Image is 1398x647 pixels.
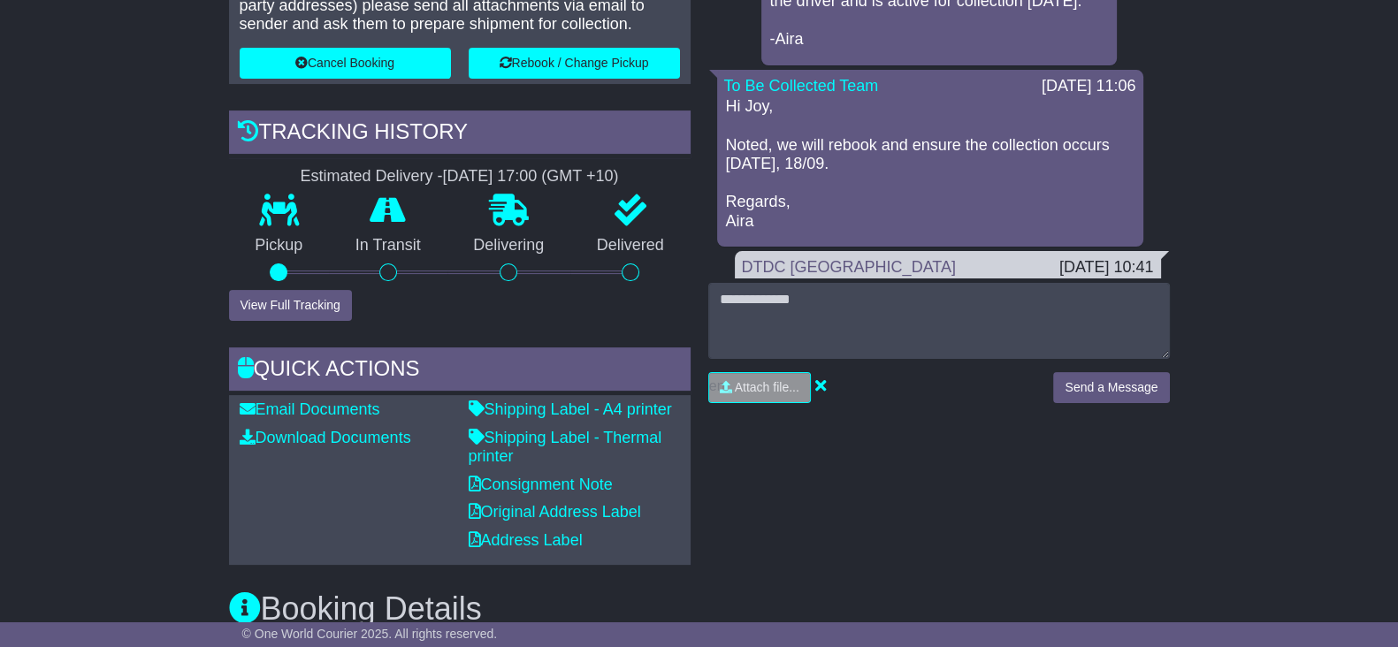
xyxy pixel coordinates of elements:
a: Download Documents [240,429,411,446]
h3: Booking Details [229,591,1170,627]
div: [DATE] 17:00 (GMT +10) [443,167,619,186]
span: © One World Courier 2025. All rights reserved. [242,627,498,641]
a: Original Address Label [469,503,641,521]
a: To Be Collected Team [724,77,879,95]
button: Send a Message [1053,372,1169,403]
p: In Transit [329,236,447,255]
button: View Full Tracking [229,290,352,321]
p: Delivering [447,236,571,255]
a: Email Documents [240,400,380,418]
p: Pickup [229,236,330,255]
a: Shipping Label - A4 printer [469,400,672,418]
a: DTDC [GEOGRAPHIC_DATA] [742,258,956,276]
a: Consignment Note [469,476,613,493]
p: Delivered [570,236,691,255]
div: HI Team, Please make sure that the shipment will be collected [DATE]. Thank you, [PERSON_NAME] [742,278,1154,316]
div: Tracking history [229,110,691,158]
button: Rebook / Change Pickup [469,48,680,79]
a: Address Label [469,531,583,549]
div: Quick Actions [229,347,691,395]
a: Shipping Label - Thermal printer [469,429,662,466]
p: Hi Joy, Noted, we will rebook and ensure the collection occurs [DATE], 18/09. Regards, Aira [726,97,1134,231]
div: Estimated Delivery - [229,167,691,186]
button: Cancel Booking [240,48,451,79]
div: [DATE] 10:41 [1059,258,1154,278]
div: [DATE] 11:06 [1042,77,1136,96]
